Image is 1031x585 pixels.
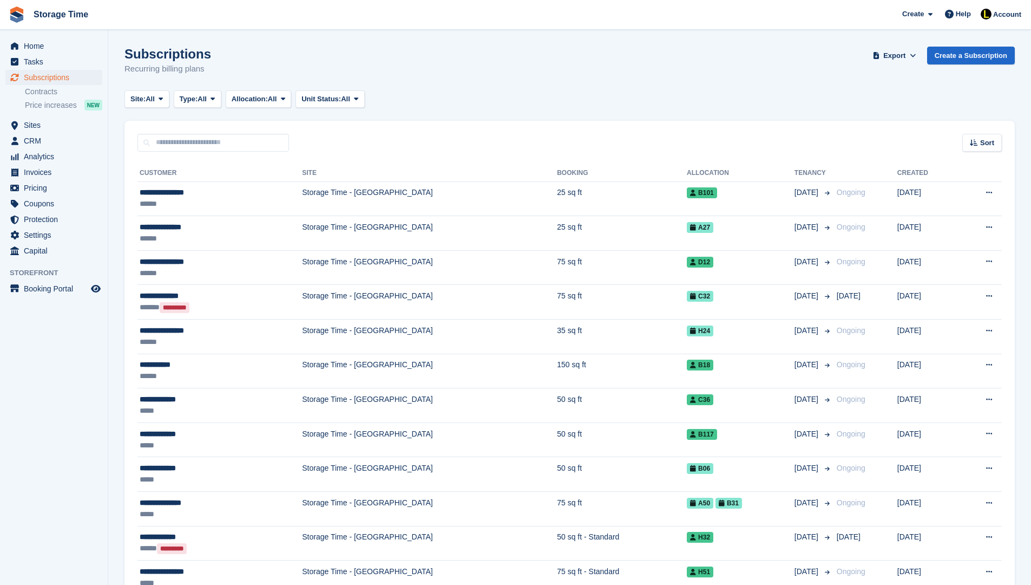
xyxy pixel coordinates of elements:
span: Pricing [24,180,89,196]
span: Allocation: [232,94,268,105]
h1: Subscriptions [124,47,211,61]
span: Ongoing [837,430,865,438]
span: B117 [687,429,717,440]
span: A50 [687,498,713,509]
span: Ongoing [837,326,865,335]
span: Coupons [24,196,89,211]
td: 150 sq ft [557,354,687,388]
span: [DATE] [794,187,820,198]
th: Created [897,165,957,182]
span: Capital [24,243,89,258]
td: [DATE] [897,250,957,285]
th: Customer [137,165,302,182]
button: Unit Status: All [295,90,364,108]
th: Tenancy [794,165,832,182]
td: 25 sq ft [557,216,687,251]
span: Price increases [25,100,77,110]
span: Ongoing [837,188,865,197]
td: [DATE] [897,181,957,216]
span: Export [883,50,905,61]
span: Site: [130,94,146,105]
span: H32 [687,532,713,543]
td: [DATE] [897,216,957,251]
span: A27 [687,222,713,233]
td: Storage Time - [GEOGRAPHIC_DATA] [302,492,557,526]
td: Storage Time - [GEOGRAPHIC_DATA] [302,250,557,285]
td: Storage Time - [GEOGRAPHIC_DATA] [302,422,557,457]
a: menu [5,227,102,243]
span: Ongoing [837,395,865,404]
td: 50 sq ft [557,457,687,492]
span: Booking Portal [24,281,89,296]
span: [DATE] [794,566,820,577]
th: Booking [557,165,687,182]
th: Allocation [687,165,794,182]
td: Storage Time - [GEOGRAPHIC_DATA] [302,354,557,388]
span: Sites [24,118,89,133]
img: stora-icon-8386f47178a22dfd0bd8f6a31ec36ba5ce8667c1dd55bd0f319d3a0aa187defe.svg [9,6,25,23]
span: Analytics [24,149,89,164]
a: menu [5,180,102,196]
a: menu [5,212,102,227]
span: Ongoing [837,567,865,576]
td: 75 sq ft [557,285,687,320]
span: [DATE] [794,359,820,370]
a: menu [5,281,102,296]
td: 75 sq ft [557,492,687,526]
td: [DATE] [897,320,957,354]
span: Create [902,9,924,19]
td: [DATE] [897,526,957,561]
span: All [146,94,155,105]
span: C36 [687,394,713,405]
a: menu [5,196,102,211]
a: menu [5,70,102,85]
td: [DATE] [897,354,957,388]
span: [DATE] [837,532,861,541]
th: Site [302,165,557,182]
td: 25 sq ft [557,181,687,216]
td: Storage Time - [GEOGRAPHIC_DATA] [302,216,557,251]
span: [DATE] [837,291,861,300]
span: Invoices [24,165,89,180]
td: Storage Time - [GEOGRAPHIC_DATA] [302,526,557,561]
span: All [341,94,350,105]
span: B31 [715,498,742,509]
a: menu [5,118,102,133]
a: menu [5,165,102,180]
a: menu [5,149,102,164]
span: Ongoing [837,223,865,231]
td: [DATE] [897,457,957,492]
span: Ongoing [837,464,865,472]
td: Storage Time - [GEOGRAPHIC_DATA] [302,457,557,492]
td: Storage Time - [GEOGRAPHIC_DATA] [302,181,557,216]
span: B06 [687,463,713,474]
span: Storefront [10,268,108,278]
td: 50 sq ft [557,388,687,423]
span: Account [993,9,1021,20]
span: Home [24,38,89,54]
span: Unit Status: [301,94,341,105]
span: Help [956,9,971,19]
td: [DATE] [897,388,957,423]
span: Ongoing [837,498,865,507]
span: B101 [687,187,717,198]
a: Contracts [25,87,102,97]
td: Storage Time - [GEOGRAPHIC_DATA] [302,285,557,320]
span: [DATE] [794,222,820,233]
a: menu [5,133,102,148]
button: Export [871,47,918,64]
span: [DATE] [794,290,820,302]
span: Tasks [24,54,89,69]
span: All [198,94,207,105]
span: [DATE] [794,325,820,336]
span: [DATE] [794,256,820,268]
span: [DATE] [794,463,820,474]
td: [DATE] [897,422,957,457]
span: CRM [24,133,89,148]
div: NEW [84,100,102,110]
td: Storage Time - [GEOGRAPHIC_DATA] [302,388,557,423]
td: 50 sq ft [557,422,687,457]
span: All [268,94,277,105]
span: Protection [24,212,89,227]
button: Type: All [174,90,221,108]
